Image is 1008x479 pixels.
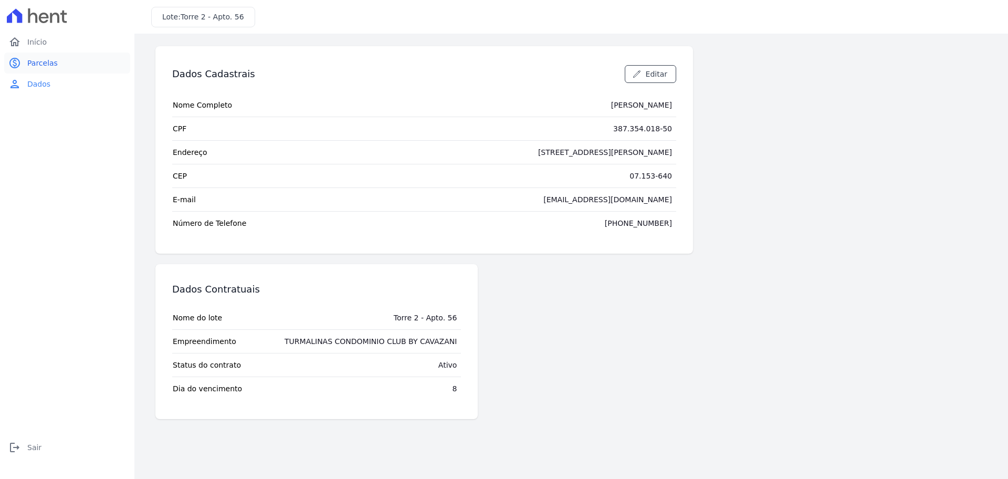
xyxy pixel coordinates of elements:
[285,336,457,347] div: TURMALINAS CONDOMINIO CLUB BY CAVAZANI
[538,147,672,158] div: [STREET_ADDRESS][PERSON_NAME]
[173,383,242,394] span: Dia do vencimento
[173,147,207,158] span: Endereço
[4,437,130,458] a: logoutSair
[646,69,667,79] span: Editar
[173,218,246,228] span: Número de Telefone
[8,36,21,48] i: home
[8,57,21,69] i: paid
[181,13,244,21] span: Torre 2 - Apto. 56
[27,58,58,68] span: Parcelas
[173,360,241,370] span: Status do contrato
[172,283,260,296] h3: Dados Contratuais
[625,65,676,83] a: Editar
[394,313,457,323] div: Torre 2 - Apto. 56
[172,68,255,80] h3: Dados Cadastrais
[611,100,672,110] div: [PERSON_NAME]
[613,123,672,134] div: 387.354.018-50
[605,218,672,228] div: [PHONE_NUMBER]
[27,79,50,89] span: Dados
[629,171,672,181] div: 07.153-640
[452,383,457,394] div: 8
[4,74,130,95] a: personDados
[173,171,187,181] span: CEP
[27,37,47,47] span: Início
[173,336,236,347] span: Empreendimento
[27,442,41,453] span: Sair
[173,313,222,323] span: Nome do lote
[4,53,130,74] a: paidParcelas
[173,123,186,134] span: CPF
[4,32,130,53] a: homeInício
[438,360,457,370] div: Ativo
[8,441,21,454] i: logout
[543,194,672,205] div: [EMAIL_ADDRESS][DOMAIN_NAME]
[173,100,232,110] span: Nome Completo
[173,194,196,205] span: E-mail
[162,12,244,23] h3: Lote:
[8,78,21,90] i: person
